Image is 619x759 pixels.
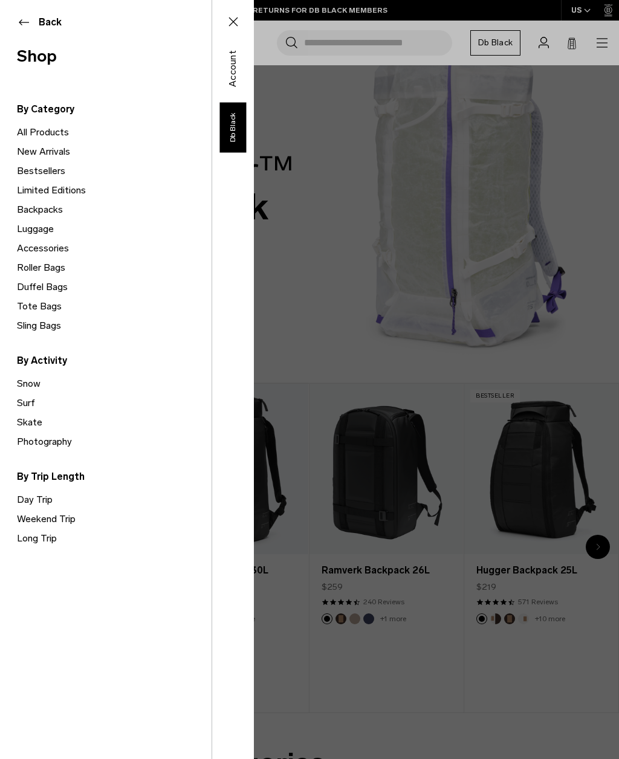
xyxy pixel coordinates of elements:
[17,529,212,548] a: Long Trip
[17,509,212,529] a: Weekend Trip
[17,354,212,368] span: By Activity
[17,277,212,297] a: Duffel Bags
[17,374,212,393] a: Snow
[17,297,212,316] a: Tote Bags
[226,50,241,87] span: Account
[219,102,246,152] a: Db Black
[17,123,212,142] a: All Products
[17,258,212,277] a: Roller Bags
[17,470,212,484] span: By Trip Length
[17,15,195,30] button: Back
[17,219,212,239] a: Luggage
[221,61,246,76] a: Account
[17,142,212,161] a: New Arrivals
[17,239,212,258] a: Accessories
[17,44,195,69] span: Shop
[17,316,212,335] a: Sling Bags
[17,413,212,432] a: Skate
[17,432,212,451] a: Photography
[17,490,212,509] a: Day Trip
[17,200,212,219] a: Backpacks
[17,161,212,181] a: Bestsellers
[17,102,212,117] span: By Category
[17,393,212,413] a: Surf
[17,181,212,200] a: Limited Editions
